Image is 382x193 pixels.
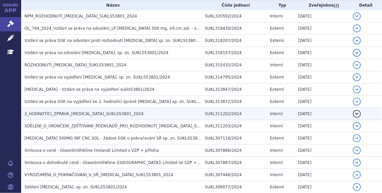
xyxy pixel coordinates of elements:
[24,124,232,128] span: SDĚLENÍ_O_UKONČENÍ_ZJIŠŤOVÁNÍ_PODKLADŮ_PRO_ROZHODNUTÍ_JEMPERLI_SUKLS53801_2024
[270,173,283,177] span: Interní
[270,112,283,116] span: Interní
[202,10,267,22] td: SUKL320592/2024
[353,85,361,93] button: detail
[270,99,284,104] span: Externí
[202,132,267,145] td: SUKL307116/2024
[295,132,350,145] td: [DATE]
[353,73,361,81] button: detail
[270,26,284,31] span: Externí
[353,134,361,142] button: detail
[202,59,267,71] td: SUKL315435/2024
[21,0,202,10] th: Název
[353,37,361,45] button: detail
[295,96,350,108] td: [DATE]
[270,50,284,55] span: Externí
[202,145,267,157] td: SUKL307886/2024
[295,59,350,71] td: [DATE]
[24,136,277,141] span: JEMPERLI 500MG INF CNC SOL - žádost GSK o pokračování SŘ sp. zn. SUKLS53801/2024 a vydání nové ho...
[353,171,361,179] button: detail
[334,3,339,8] abbr: (?)
[353,24,361,32] button: detail
[295,83,350,96] td: [DATE]
[295,120,350,132] td: [DATE]
[270,124,283,128] span: Interní
[202,157,267,169] td: SUKL307887/2024
[202,169,267,181] td: SUKL307446/2024
[24,87,154,92] span: JEMPERLI - Vzdání se práva na vyjádření sukls53801/2024
[202,22,267,35] td: SUKL318430/2024
[24,50,169,55] span: Vzdání se práva na odvolání JEMPERLI, sp. zn. SUKLS53801/2024
[267,0,295,10] th: Typ
[270,87,284,92] span: Externí
[353,110,361,118] button: detail
[24,112,144,116] span: 2_HODNOTÍCÍ_ZPRÁVA_JEMPERLI_SUKLS53801_2024
[270,160,283,165] span: Interní
[295,169,350,181] td: [DATE]
[353,183,361,191] button: detail
[270,38,284,43] span: Externí
[350,0,382,10] th: Detail
[24,38,210,43] span: Vzdání se práva GSK na odvolání proti rozhodnutí Jemperli sp. zn. SUKLS53801/2024
[353,146,361,154] button: detail
[202,47,267,59] td: SUKL318157/2024
[24,148,159,153] span: Smlouva o ceně - GlaxoSmithKline (Ireland) Limited s VZP + příloha
[24,185,127,189] span: Sdělení JEMPERLI, sp. zn. SUKLS53801/2024
[24,99,223,104] span: Vzdání se práva GSK na vyjádření ke 2. hodnotící zprávě Jemperli sp. zn. SUKLS53801/2024
[353,49,361,57] button: detail
[202,0,267,10] th: Číslo jednací
[202,96,267,108] td: SUKL313837/2024
[202,71,267,83] td: SUKL314795/2024
[270,63,283,67] span: Interní
[24,160,212,165] span: Smlouva o dohodnuté ceně - GlaxoSmithKline (Ireland) Limited se SZP + příloha
[295,71,350,83] td: [DATE]
[202,83,267,96] td: SUKL313847/2024
[24,26,228,31] span: OL_764_2024_Vzdání se práva na odvolání_LP JEMPERLI 500 mg, inf.cnc.sol. - sukls53801/2024
[24,75,170,80] span: Vzdání se práva na vyjádření JEMPERLI, sp. zn. SUKLS53801/2024
[24,63,126,67] span: ROZHODNUTÍ_JEMPERLI_SUKLS53801_2024
[202,35,267,47] td: SUKL318207/2024
[353,122,361,130] button: detail
[270,14,283,18] span: Interní
[24,14,137,18] span: NPM_ROZHODNUTÍ_JEMPERLI_SUKLS53801_2024
[202,120,267,132] td: SUKL311203/2024
[295,108,350,120] td: [DATE]
[353,98,361,106] button: detail
[295,47,350,59] td: [DATE]
[202,108,267,120] td: SUKL311202/2024
[24,173,173,177] span: VYROZUMĚNÍ_O_POKRAČOVÁNÍ_V_SŘ_JEMPERLI_SUKLS53801_2024
[353,61,361,69] button: detail
[270,136,284,141] span: Externí
[295,22,350,35] td: [DATE]
[295,157,350,169] td: [DATE]
[270,148,283,153] span: Interní
[270,75,284,80] span: Externí
[295,35,350,47] td: [DATE]
[295,145,350,157] td: [DATE]
[295,0,350,10] th: Zveřejněno
[270,185,284,189] span: Externí
[353,12,361,20] button: detail
[295,10,350,22] td: [DATE]
[353,159,361,167] button: detail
